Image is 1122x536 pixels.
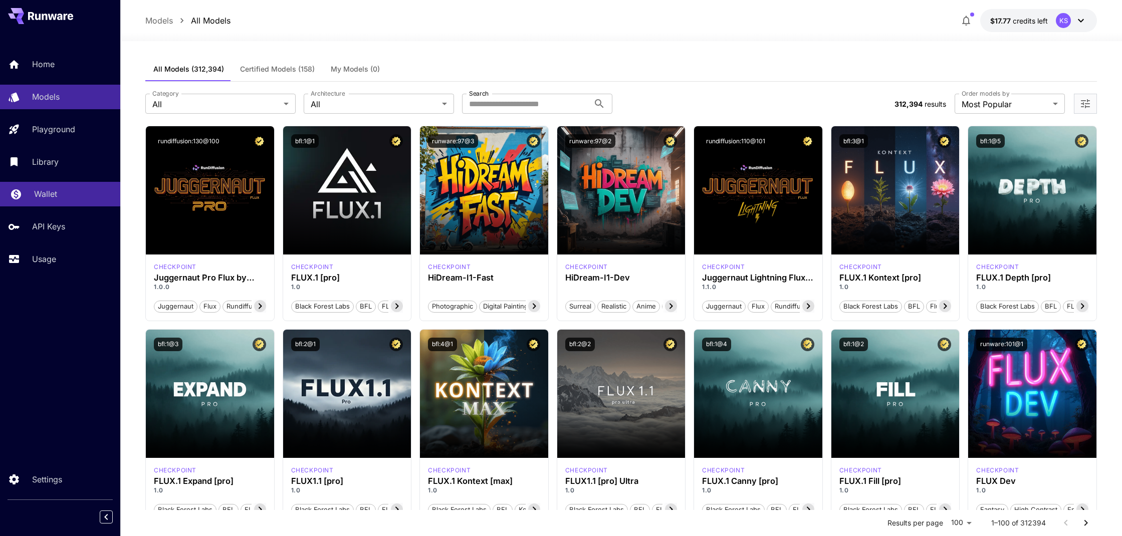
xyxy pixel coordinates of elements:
[253,134,266,148] button: Certified Model – Vetted for best performance and includes a commercial license.
[839,486,952,495] p: 1.0
[154,338,182,351] button: bfl:1@3
[428,300,477,313] button: Photographic
[652,505,717,515] span: FLUX1.1 [pro] Ultra
[218,503,239,516] button: BFL
[154,486,266,495] p: 1.0
[428,302,477,312] span: Photographic
[222,300,270,313] button: rundiffusion
[565,300,595,313] button: Surreal
[1072,488,1122,536] iframe: Chat Widget
[566,302,595,312] span: Surreal
[565,338,595,351] button: bfl:2@2
[356,505,375,515] span: BFL
[748,300,769,313] button: flux
[428,503,491,516] button: Black Forest Labs
[702,466,745,475] p: checkpoint
[389,134,403,148] button: Certified Model – Vetted for best performance and includes a commercial license.
[839,466,882,475] p: checkpoint
[990,16,1048,26] div: $17.76791
[428,486,540,495] p: 1.0
[703,302,745,312] span: juggernaut
[291,503,354,516] button: Black Forest Labs
[565,262,608,272] div: HiDream Dev
[925,100,946,108] span: results
[1075,338,1088,351] button: Certified Model – Vetted for best performance and includes a commercial license.
[702,273,814,283] h3: Juggernaut Lightning Flux by RunDiffusion
[904,300,924,313] button: BFL
[702,503,765,516] button: Black Forest Labs
[154,262,196,272] p: checkpoint
[632,300,660,313] button: Anime
[145,15,173,27] p: Models
[428,505,490,515] span: Black Forest Labs
[839,476,952,486] h3: FLUX.1 Fill [pro]
[630,505,649,515] span: BFL
[107,508,120,526] div: Collapse sidebar
[566,505,627,515] span: Black Forest Labs
[1056,13,1071,28] div: KS
[938,338,951,351] button: Certified Model – Vetted for best performance and includes a commercial license.
[801,134,814,148] button: Certified Model – Vetted for best performance and includes a commercial license.
[976,476,1088,486] h3: FLUX Dev
[428,134,478,148] button: runware:97@3
[240,65,315,74] span: Certified Models (158)
[291,273,403,283] h3: FLUX.1 [pro]
[1072,488,1122,536] div: Виджет чата
[154,134,223,148] button: rundiffusion:130@100
[154,505,216,515] span: Black Forest Labs
[652,503,718,516] button: FLUX1.1 [pro] Ultra
[789,505,857,515] span: FLUX.1 Canny [pro]
[926,503,983,516] button: FLUX.1 Fill [pro]
[839,338,868,351] button: bfl:1@2
[904,503,924,516] button: BFL
[702,338,731,351] button: bfl:1@4
[479,300,532,313] button: Digital Painting
[565,466,608,475] p: checkpoint
[191,15,231,27] a: All Models
[565,134,615,148] button: runware:97@2
[767,505,786,515] span: BFL
[428,273,540,283] h3: HiDream-I1-Fast
[356,302,375,312] span: BFL
[598,302,630,312] span: Realistic
[291,466,334,475] div: fluxpro
[32,253,56,265] p: Usage
[100,510,113,523] button: Collapse sidebar
[480,302,532,312] span: Digital Painting
[801,338,814,351] button: Certified Model – Vetted for best performance and includes a commercial license.
[378,302,424,312] span: FLUX.1 [pro]
[976,262,1019,272] p: checkpoint
[1041,300,1061,313] button: BFL
[34,188,57,200] p: Wallet
[565,476,678,486] div: FLUX1.1 [pro] Ultra
[1011,505,1061,515] span: High Contrast
[152,89,179,98] label: Category
[154,466,196,475] div: fluxpro
[927,505,983,515] span: FLUX.1 Fill [pro]
[292,505,353,515] span: Black Forest Labs
[839,283,952,292] p: 1.0
[976,134,1005,148] button: bfl:1@5
[154,300,197,313] button: juggernaut
[976,262,1019,272] div: fluxpro
[154,262,196,272] div: FLUX.1 D
[976,466,1019,475] p: checkpoint
[154,476,266,486] h3: FLUX.1 Expand [pro]
[905,302,924,312] span: BFL
[154,273,266,283] div: Juggernaut Pro Flux by RunDiffusion
[331,65,380,74] span: My Models (0)
[32,58,55,70] p: Home
[1064,505,1110,515] span: Environment
[767,503,787,516] button: BFL
[527,338,540,351] button: Certified Model – Vetted for best performance and includes a commercial license.
[311,98,438,110] span: All
[894,100,923,108] span: 312,394
[702,283,814,292] p: 1.1.0
[565,273,678,283] div: HiDream-I1-Dev
[32,220,65,232] p: API Keys
[976,466,1019,475] div: FLUX.1 D
[291,338,320,351] button: bfl:2@1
